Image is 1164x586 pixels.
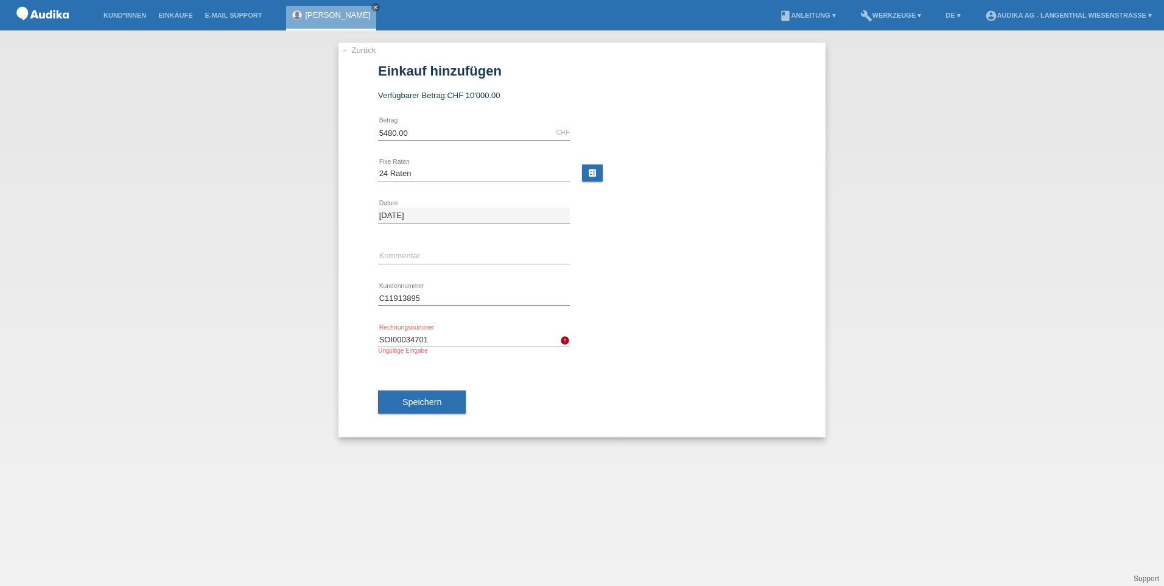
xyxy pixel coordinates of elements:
i: close [373,4,379,10]
button: Speichern [378,390,466,414]
i: build [860,10,872,22]
span: CHF 10'000.00 [447,91,500,100]
span: Speichern [402,397,441,407]
i: error [560,336,570,345]
a: DE ▾ [939,12,966,19]
a: Einkäufe [152,12,198,19]
h1: Einkauf hinzufügen [378,63,786,79]
a: calculate [582,164,603,182]
a: Support [1134,574,1159,583]
a: ← Zurück [342,46,376,55]
a: account_circleAudika AG - Langenthal Wiesenstrasse ▾ [979,12,1158,19]
a: buildWerkzeuge ▾ [854,12,928,19]
a: POS — MF Group [12,24,73,33]
a: E-Mail Support [199,12,268,19]
a: Kund*innen [97,12,152,19]
a: close [371,3,380,12]
a: [PERSON_NAME] [305,10,370,19]
i: calculate [587,168,597,178]
a: bookAnleitung ▾ [773,12,842,19]
i: book [779,10,791,22]
div: Ungültige Eingabe [378,347,570,354]
i: account_circle [985,10,997,22]
div: CHF [556,129,570,136]
div: Verfügbarer Betrag: [378,91,786,100]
